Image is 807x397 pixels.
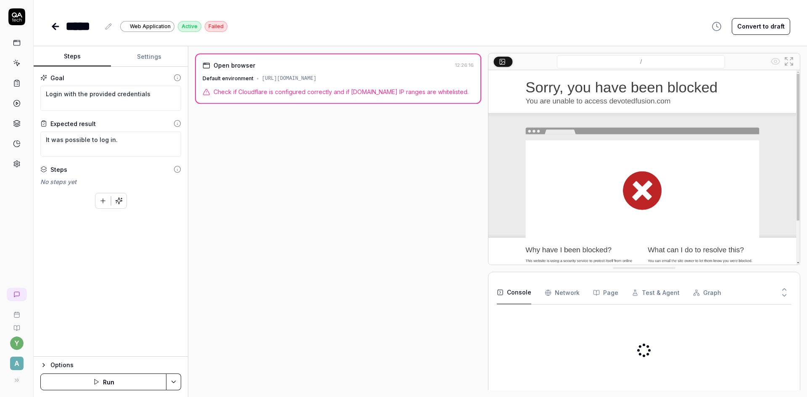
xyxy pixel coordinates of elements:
button: Graph [693,281,721,305]
button: Network [545,281,580,305]
button: Run [40,373,166,390]
div: Failed [205,21,227,32]
span: Web Application [130,23,171,30]
button: Steps [34,47,111,67]
button: Test & Agent [632,281,680,305]
button: y [10,337,24,350]
span: A [10,357,24,370]
button: Page [593,281,618,305]
img: Screenshot [488,70,800,265]
div: Goal [50,74,64,82]
div: Expected result [50,119,96,128]
button: Console [497,281,531,305]
button: Options [40,360,181,370]
button: Convert to draft [732,18,790,35]
div: Options [50,360,181,370]
button: Open in full screen [782,55,796,68]
button: View version history [707,18,727,35]
div: [URL][DOMAIN_NAME] [262,75,316,82]
div: Active [178,21,201,32]
a: New conversation [7,288,27,301]
div: Steps [50,165,67,174]
time: 12:26:16 [455,62,474,68]
button: Show all interative elements [769,55,782,68]
a: Book a call with us [3,305,30,318]
div: Default environment [203,75,253,82]
button: A [3,350,30,372]
div: No steps yet [40,177,181,186]
button: Settings [111,47,188,67]
span: Check if Cloudflare is configured correctly and if [DOMAIN_NAME] IP ranges are whitelisted. [214,87,469,96]
a: Web Application [120,21,174,32]
div: Open browser [214,61,255,70]
a: Documentation [3,318,30,331]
